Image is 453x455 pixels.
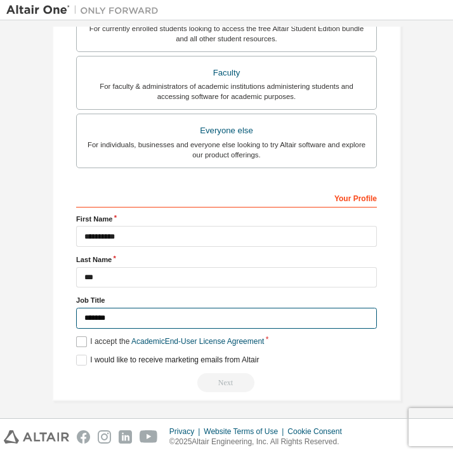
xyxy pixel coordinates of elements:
label: I accept the [76,336,264,347]
label: I would like to receive marketing emails from Altair [76,355,259,366]
div: Cookie Consent [287,426,349,437]
img: altair_logo.svg [4,430,69,444]
div: Your Profile [76,187,377,208]
a: Academic End-User License Agreement [131,337,264,346]
img: Altair One [6,4,165,16]
div: For currently enrolled students looking to access the free Altair Student Edition bundle and all ... [84,23,369,44]
label: First Name [76,214,377,224]
div: Read and acccept EULA to continue [76,373,377,392]
img: facebook.svg [77,430,90,444]
div: For individuals, businesses and everyone else looking to try Altair software and explore our prod... [84,140,369,160]
img: linkedin.svg [119,430,132,444]
img: instagram.svg [98,430,111,444]
div: Website Terms of Use [204,426,287,437]
div: Everyone else [84,122,369,140]
label: Job Title [76,295,377,305]
label: Last Name [76,254,377,265]
img: youtube.svg [140,430,158,444]
div: For faculty & administrators of academic institutions administering students and accessing softwa... [84,81,369,102]
div: Faculty [84,64,369,82]
p: © 2025 Altair Engineering, Inc. All Rights Reserved. [169,437,350,447]
div: Privacy [169,426,204,437]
